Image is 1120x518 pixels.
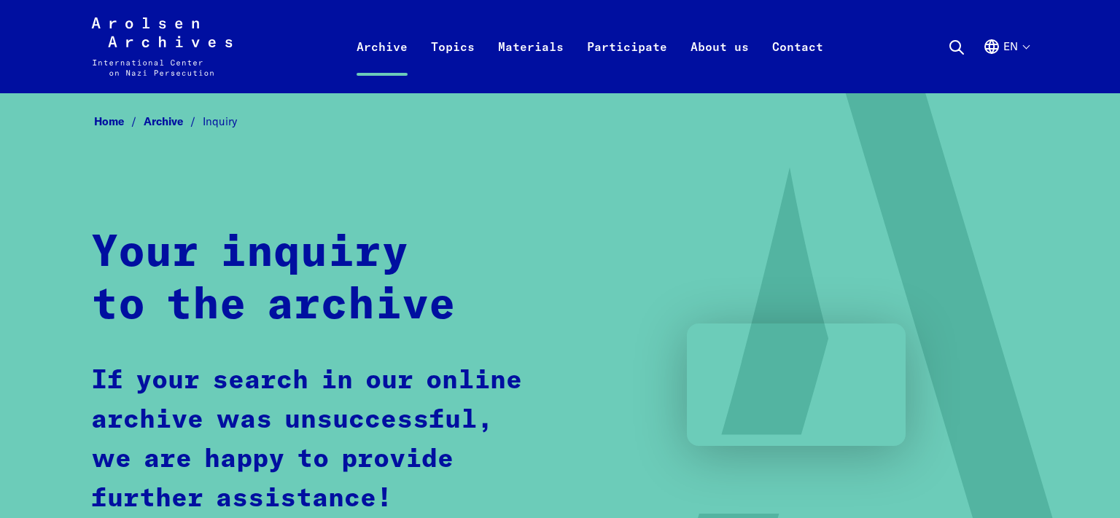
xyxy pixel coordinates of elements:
[345,17,835,76] nav: Primary
[91,111,1029,133] nav: Breadcrumb
[144,114,203,128] a: Archive
[419,35,486,93] a: Topics
[486,35,575,93] a: Materials
[983,38,1029,90] button: English, language selection
[679,35,761,93] a: About us
[761,35,835,93] a: Contact
[203,114,237,128] span: Inquiry
[91,232,456,328] strong: Your inquiry to the archive
[94,114,144,128] a: Home
[345,35,419,93] a: Archive
[575,35,679,93] a: Participate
